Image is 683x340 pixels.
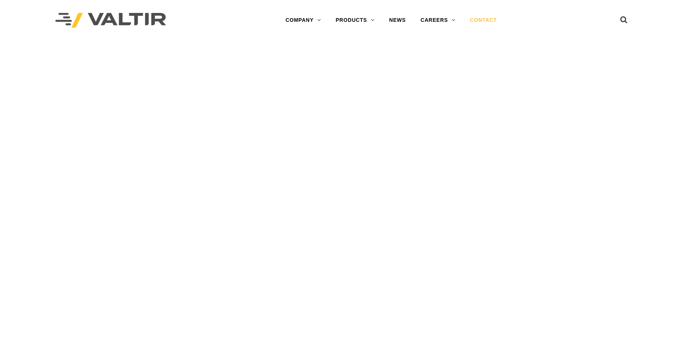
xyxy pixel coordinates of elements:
a: NEWS [382,13,413,28]
a: PRODUCTS [328,13,382,28]
img: Valtir [55,13,166,28]
a: CAREERS [413,13,463,28]
a: COMPANY [278,13,328,28]
a: CONTACT [463,13,504,28]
